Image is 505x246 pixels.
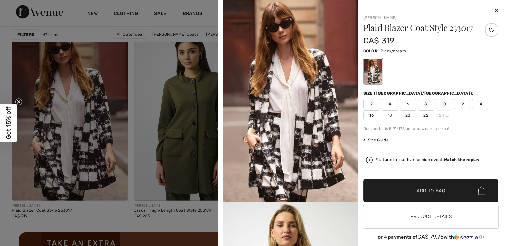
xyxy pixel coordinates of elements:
span: 24 [436,110,452,120]
button: Close teaser [15,99,22,105]
span: Black/cream [381,49,406,53]
button: Product Details [363,205,499,228]
span: 10 [436,99,452,109]
strong: Watch the replay [444,157,479,162]
span: 16 [363,110,380,120]
img: Sezzle [454,234,478,240]
img: ring-m.svg [445,114,449,117]
img: Watch the replay [366,157,373,163]
div: Size ([GEOGRAPHIC_DATA]/[GEOGRAPHIC_DATA]): [363,90,475,96]
button: Add to Bag [363,179,499,202]
span: Chat [15,5,28,11]
span: 6 [400,99,416,109]
span: Get 15% off [5,107,12,139]
span: 8 [418,99,434,109]
h1: Plaid Blazer Coat Style 253017 [363,23,476,32]
div: or 4 payments of with [363,234,499,240]
span: 12 [454,99,470,109]
div: Featured in our live fashion event. [375,158,479,162]
span: 22 [418,110,434,120]
div: or 4 payments ofCA$ 79.75withSezzle Click to learn more about Sezzle [363,234,499,243]
div: Black/cream [364,59,382,84]
span: 14 [472,99,488,109]
div: Our model is 5'9"/175 cm and wears a size 6. [363,126,499,132]
span: 4 [382,99,398,109]
span: 20 [400,110,416,120]
img: Bag.svg [478,186,485,195]
a: [PERSON_NAME] [363,15,397,20]
span: CA$ 319 [363,36,395,45]
span: Color: [363,49,379,53]
span: CA$ 79.75 [417,233,444,240]
span: Size Guide [363,137,389,143]
span: 2 [363,99,380,109]
span: Add to Bag [417,187,445,194]
span: 18 [382,110,398,120]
